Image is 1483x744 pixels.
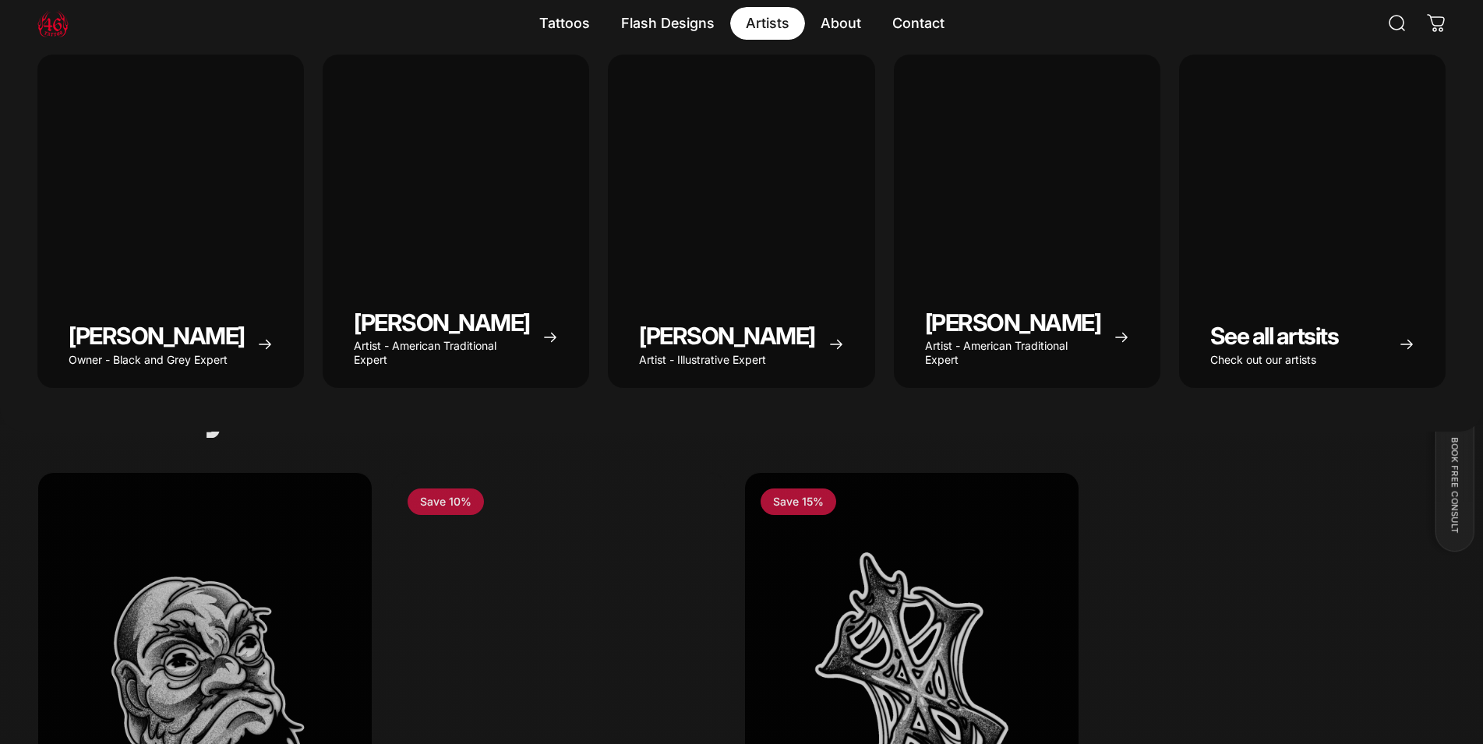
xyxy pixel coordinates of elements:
span: [PERSON_NAME] [639,322,815,350]
span: [PERSON_NAME] [925,309,1101,337]
a: See all artsits [1179,55,1446,388]
a: Spencer Skalko [323,55,589,388]
a: Emily Forte [894,55,1160,388]
a: 0 items [1419,6,1453,41]
summary: Artists [730,7,805,40]
span: See all artsits [1210,322,1339,350]
a: Contact [877,7,960,40]
nav: Primary [524,7,960,40]
a: Taivas Jättiläinen [608,55,874,388]
summary: About [805,7,877,40]
p: Check out our artists [1210,353,1339,367]
span: [PERSON_NAME] [69,322,245,350]
a: Geoffrey Wong [37,55,304,388]
p: Artist - American Traditional Expert [354,339,530,366]
p: Owner - Black and Grey Expert [69,353,245,367]
p: Artist - American Traditional Expert [925,339,1101,366]
p: Artist - Illustrative Expert [639,353,815,367]
summary: Tattoos [524,7,606,40]
summary: Flash Designs [606,7,730,40]
span: [PERSON_NAME] [354,309,530,337]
